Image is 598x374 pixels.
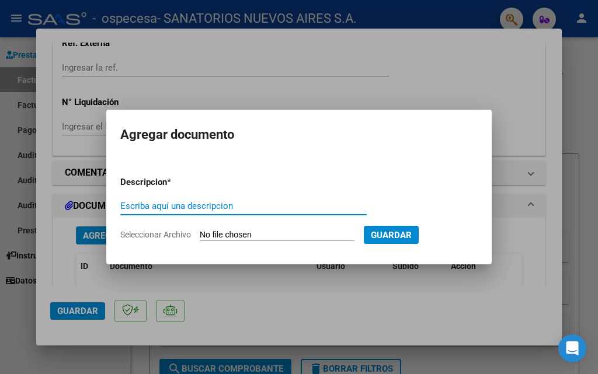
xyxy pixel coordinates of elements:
span: Seleccionar Archivo [120,230,191,239]
h2: Agregar documento [120,124,478,146]
span: Guardar [371,230,412,240]
div: Open Intercom Messenger [558,334,586,362]
p: Descripcion [120,176,228,189]
button: Guardar [364,226,419,244]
